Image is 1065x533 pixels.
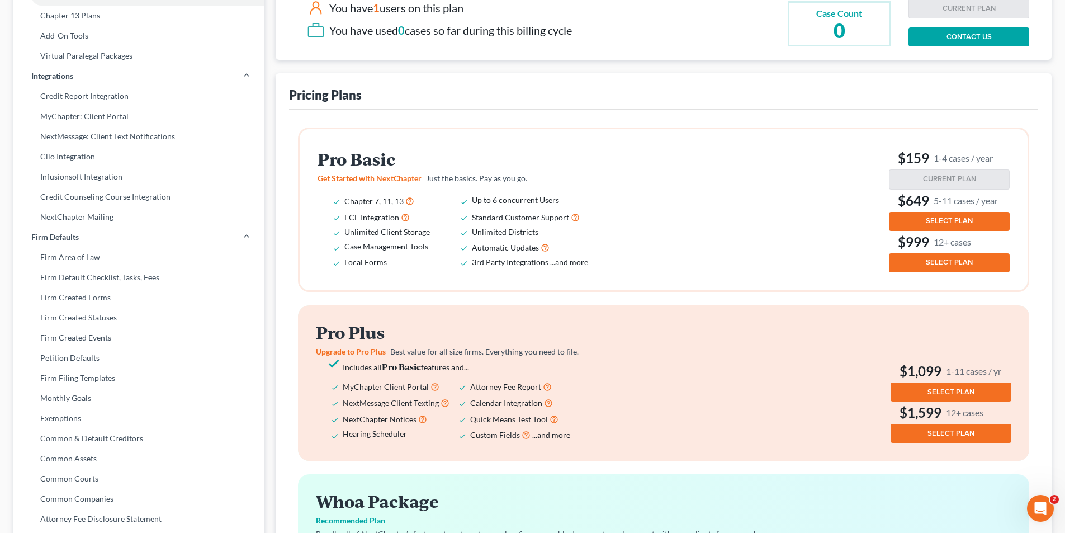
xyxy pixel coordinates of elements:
[889,149,1010,167] h3: $159
[343,382,429,392] span: MyChapter Client Portal
[472,227,538,237] span: Unlimited Districts
[472,243,539,252] span: Automatic Updates
[31,70,73,82] span: Integrations
[889,233,1010,251] h3: $999
[1027,495,1054,522] iframe: Intercom live chat
[13,86,264,106] a: Credit Report Integration
[13,408,264,428] a: Exemptions
[472,195,559,205] span: Up to 6 concurrent Users
[316,515,1011,526] p: Recommended Plan
[946,407,983,418] small: 12+ cases
[13,106,264,126] a: MyChapter: Client Portal
[13,167,264,187] a: Infusionsoft Integration
[318,150,604,168] h2: Pro Basic
[13,308,264,328] a: Firm Created Statuses
[13,267,264,287] a: Firm Default Checklist, Tasks, Fees
[470,414,548,424] span: Quick Means Test Tool
[927,388,974,397] span: SELECT PLAN
[13,489,264,509] a: Common Companies
[426,173,527,183] span: Just the basics. Pay as you go.
[13,26,264,46] a: Add-On Tools
[13,328,264,348] a: Firm Created Events
[816,7,862,20] div: Case Count
[13,509,264,529] a: Attorney Fee Disclosure Statement
[373,1,380,15] span: 1
[13,348,264,368] a: Petition Defaults
[343,414,416,424] span: NextChapter Notices
[891,404,1011,422] h3: $1,599
[934,152,993,164] small: 1-4 cases / year
[908,27,1029,46] a: CONTACT US
[13,46,264,66] a: Virtual Paralegal Packages
[472,213,569,222] span: Standard Customer Support
[316,323,602,342] h2: Pro Plus
[891,424,1011,443] button: SELECT PLAN
[390,347,579,356] span: Best value for all size firms. Everything you need to file.
[470,382,541,392] span: Attorney Fee Report
[13,207,264,227] a: NextChapter Mailing
[1050,495,1059,504] span: 2
[344,227,430,237] span: Unlimited Client Storage
[344,257,387,267] span: Local Forms
[13,187,264,207] a: Credit Counseling Course Integration
[398,23,405,37] span: 0
[13,368,264,388] a: Firm Filing Templates
[13,227,264,247] a: Firm Defaults
[472,257,548,267] span: 3rd Party Integrations
[329,22,572,39] div: You have used cases so far during this billing cycle
[532,430,570,440] span: ...and more
[343,398,439,408] span: NextMessage Client Texting
[13,247,264,267] a: Firm Area of Law
[816,20,862,40] h2: 0
[926,216,973,225] span: SELECT PLAN
[13,388,264,408] a: Monthly Goals
[13,449,264,469] a: Common Assets
[344,213,399,222] span: ECF Integration
[13,469,264,489] a: Common Courts
[934,195,998,206] small: 5-11 cases / year
[470,430,520,440] span: Custom Fields
[343,362,469,372] span: Includes all features and...
[926,258,973,267] span: SELECT PLAN
[13,6,264,26] a: Chapter 13 Plans
[316,492,1011,511] h2: Whoa Package
[13,66,264,86] a: Integrations
[927,429,974,438] span: SELECT PLAN
[946,365,1001,377] small: 1-11 cases / yr
[923,174,976,183] span: CURRENT PLAN
[13,287,264,308] a: Firm Created Forms
[13,428,264,449] a: Common & Default Creditors
[316,347,386,356] span: Upgrade to Pro Plus
[382,361,421,372] strong: Pro Basic
[344,196,404,206] span: Chapter 7, 11, 13
[550,257,588,267] span: ...and more
[889,192,1010,210] h3: $649
[13,126,264,147] a: NextMessage: Client Text Notifications
[934,236,971,248] small: 12+ cases
[889,253,1010,272] button: SELECT PLAN
[289,87,362,103] div: Pricing Plans
[13,147,264,167] a: Clio Integration
[31,232,79,243] span: Firm Defaults
[344,242,428,251] span: Case Management Tools
[891,383,1011,402] button: SELECT PLAN
[343,429,407,438] span: Hearing Scheduler
[891,362,1011,380] h3: $1,099
[318,173,422,183] span: Get Started with NextChapter
[889,212,1010,231] button: SELECT PLAN
[889,169,1010,190] button: CURRENT PLAN
[470,398,542,408] span: Calendar Integration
